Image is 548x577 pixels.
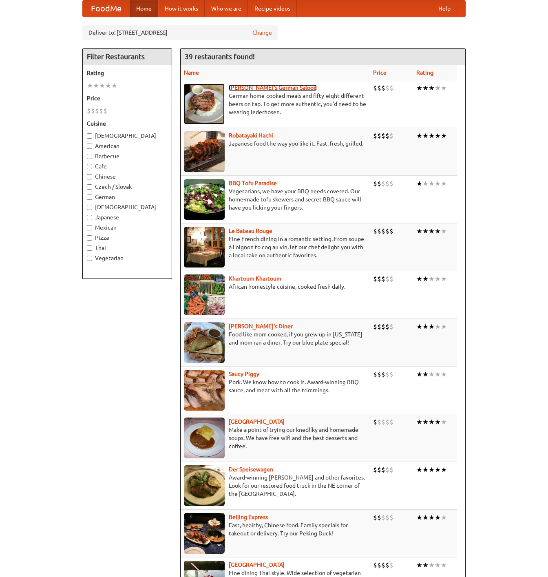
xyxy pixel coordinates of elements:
input: Vegetarian [87,256,92,261]
input: Japanese [87,215,92,220]
input: German [87,195,92,200]
li: ★ [435,227,441,236]
img: bateaurouge.jpg [184,227,225,267]
li: ★ [422,418,429,427]
li: $ [385,131,389,140]
img: speisewagen.jpg [184,465,225,506]
input: Mexican [87,225,92,230]
li: ★ [429,84,435,93]
a: Khartoum Khartoum [229,275,281,282]
li: $ [373,418,377,427]
img: esthers.jpg [184,84,225,124]
li: ★ [429,227,435,236]
li: ★ [435,179,441,188]
li: $ [385,465,389,474]
li: $ [385,84,389,93]
li: ★ [429,131,435,140]
li: ★ [435,561,441,570]
li: ★ [429,274,435,283]
li: ★ [429,561,435,570]
li: $ [385,418,389,427]
li: $ [389,274,393,283]
li: ★ [422,274,429,283]
li: $ [385,227,389,236]
li: $ [389,179,393,188]
li: $ [373,465,377,474]
li: $ [389,322,393,331]
b: [PERSON_NAME]'s German Saloon [229,84,317,91]
li: ★ [441,513,447,522]
input: Thai [87,245,92,251]
li: ★ [435,513,441,522]
li: ★ [435,370,441,379]
label: Japanese [87,213,168,221]
label: Vegetarian [87,254,168,262]
li: ★ [441,179,447,188]
li: ★ [416,131,422,140]
a: BBQ Tofu Paradise [229,180,277,186]
li: $ [389,227,393,236]
h5: Price [87,94,168,102]
a: [GEOGRAPHIC_DATA] [229,418,285,425]
li: $ [385,179,389,188]
li: $ [377,84,381,93]
li: $ [377,179,381,188]
li: $ [377,322,381,331]
li: ★ [422,84,429,93]
li: $ [377,274,381,283]
li: ★ [111,81,117,90]
li: $ [385,274,389,283]
a: Name [184,69,199,76]
li: $ [377,561,381,570]
li: ★ [416,513,422,522]
li: $ [385,561,389,570]
img: tofuparadise.jpg [184,179,225,220]
a: Help [432,0,457,17]
li: ★ [441,322,447,331]
li: $ [381,513,385,522]
a: Robatayaki Hachi [229,132,273,139]
p: Fine French dining in a romantic setting. From soupe à l'oignon to coq au vin, let our chef delig... [184,235,367,259]
label: [DEMOGRAPHIC_DATA] [87,132,168,140]
li: ★ [416,179,422,188]
input: Chinese [87,174,92,179]
label: Mexican [87,223,168,232]
a: Der Speisewagen [229,466,273,473]
li: ★ [422,561,429,570]
li: ★ [435,131,441,140]
a: [PERSON_NAME]'s Diner [229,323,293,329]
li: ★ [441,561,447,570]
li: $ [373,227,377,236]
a: FoodMe [83,0,130,17]
img: czechpoint.jpg [184,418,225,458]
li: $ [87,106,91,115]
a: Recipe videos [248,0,297,17]
a: Le Bateau Rouge [229,228,272,234]
label: Czech / Slovak [87,183,168,191]
li: $ [381,418,385,427]
li: ★ [105,81,111,90]
p: Pork. We know how to cook it. Award-winning BBQ sauce, and meat with all the trimmings. [184,378,367,394]
li: $ [373,274,377,283]
p: Make a point of trying our knedlíky and homemade soups. We have free wifi and the best desserts a... [184,426,367,450]
h4: Filter Restaurants [83,49,172,65]
li: $ [381,179,385,188]
li: $ [389,465,393,474]
h5: Cuisine [87,119,168,128]
li: ★ [429,418,435,427]
li: ★ [441,418,447,427]
img: khartoum.jpg [184,274,225,315]
li: ★ [441,131,447,140]
a: [GEOGRAPHIC_DATA] [229,562,285,568]
li: $ [91,106,95,115]
li: ★ [441,465,447,474]
li: ★ [441,227,447,236]
li: $ [389,370,393,379]
li: ★ [416,227,422,236]
li: ★ [416,418,422,427]
li: $ [377,513,381,522]
a: Home [130,0,158,17]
